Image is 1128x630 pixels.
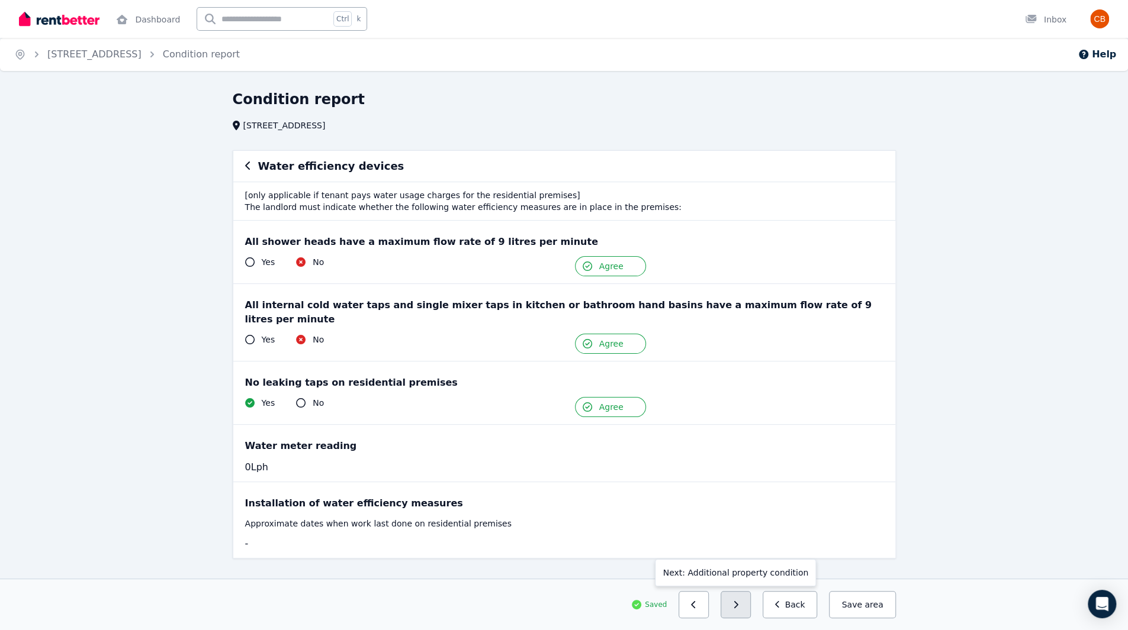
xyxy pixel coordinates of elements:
span: Yes [262,256,275,268]
div: Inbox [1025,14,1066,25]
span: Agree [599,260,624,272]
span: Agree [599,401,624,413]
h6: Water efficiency devices [258,158,404,175]
span: Saved [645,600,667,609]
span: No [313,397,324,409]
a: [STREET_ADDRESS] [47,49,142,60]
p: Approximate dates when work last done on residential premises [245,518,883,529]
span: Agree [599,338,624,350]
img: website_grey.svg [19,31,28,40]
img: logo_orange.svg [19,19,28,28]
h1: Condition report [233,90,365,109]
span: [STREET_ADDRESS] [243,119,326,131]
img: tab_keywords_by_traffic_grey.svg [118,69,127,78]
span: area [865,599,883,610]
div: Installation of water efficiency measures [245,496,883,511]
button: Agree [575,256,646,276]
img: Charles Boyle [1090,9,1109,28]
button: Agree [575,397,646,417]
span: Yes [262,397,275,409]
img: tab_domain_overview_orange.svg [32,69,41,78]
div: v 4.0.25 [33,19,58,28]
span: k [356,14,361,24]
img: RentBetter [19,10,99,28]
div: All internal cold water taps and single mixer taps in kitchen or bathroom hand basins have a maxi... [245,298,883,327]
span: Yes [262,334,275,345]
span: Ctrl [333,11,352,27]
div: No leaking taps on residential premises [245,376,883,390]
div: Water meter reading [245,439,883,453]
div: - [245,537,554,551]
span: No [313,256,324,268]
button: Back [763,591,818,618]
p: The landlord must indicate whether the following water efficiency measures are in place in the pr... [245,201,883,213]
div: All shower heads have a maximum flow rate of 9 litres per minute [245,235,883,249]
span: 0 Lph [245,460,268,474]
div: Open Intercom Messenger [1088,590,1116,618]
div: Domain: [DOMAIN_NAME] [31,31,130,40]
div: Keywords by Traffic [131,70,200,77]
span: No [313,334,324,345]
div: Domain Overview [45,70,106,77]
a: Condition report [163,49,240,60]
p: [only applicable if tenant pays water usage charges for the residential premises] [245,189,883,201]
button: Agree [575,334,646,354]
button: Save area [829,591,895,618]
div: Next: Additional property condition [655,559,817,586]
button: Help [1078,47,1116,62]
